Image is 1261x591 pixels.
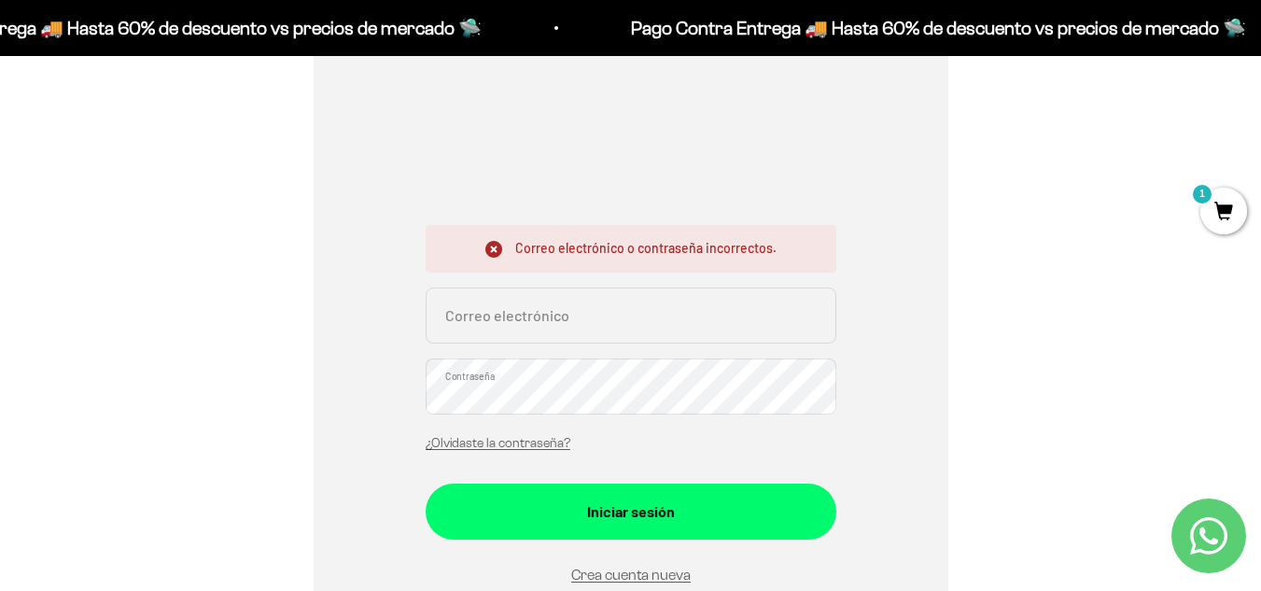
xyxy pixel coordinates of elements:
[463,500,799,524] div: Iniciar sesión
[426,484,836,540] button: Iniciar sesión
[571,567,691,583] a: Crea cuenta nueva
[426,225,836,272] div: Correo electrónico o contraseña incorrectos.
[1191,183,1213,205] mark: 1
[565,13,1180,43] p: Pago Contra Entrega 🚚 Hasta 60% de descuento vs precios de mercado 🛸
[1200,203,1247,223] a: 1
[426,436,570,450] a: ¿Olvidaste la contraseña?
[426,91,836,203] iframe: Social Login Buttons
